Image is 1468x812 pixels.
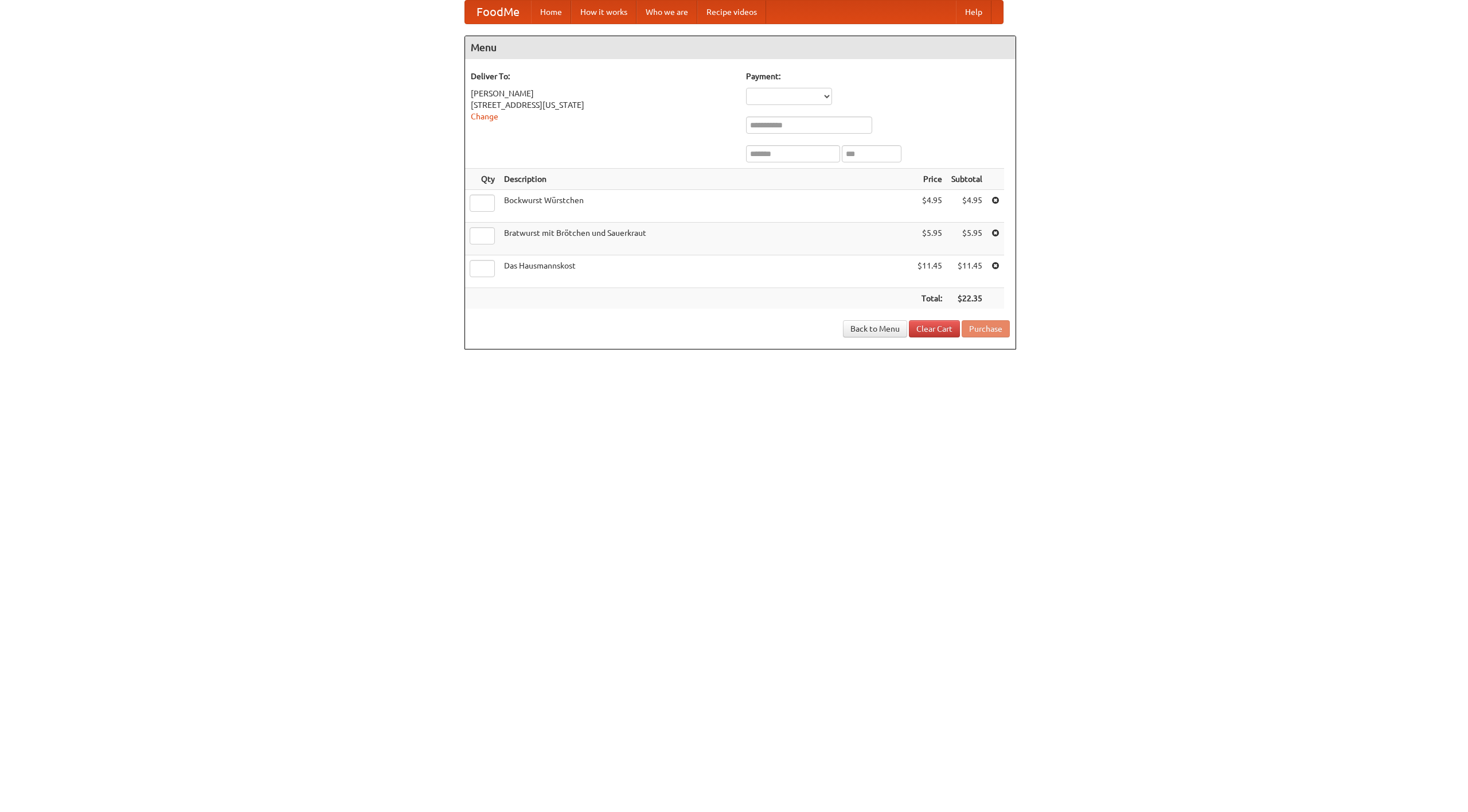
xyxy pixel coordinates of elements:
[531,1,571,24] a: Home
[956,1,991,24] a: Help
[947,255,987,288] td: $11.45
[697,1,766,24] a: Recipe videos
[499,190,913,223] td: Bockwurst Würstchen
[465,1,531,24] a: FoodMe
[471,99,735,111] div: [STREET_ADDRESS][US_STATE]
[571,1,637,24] a: How it works
[499,255,913,288] td: Das Hausmannskost
[471,112,498,121] a: Change
[913,223,947,255] td: $5.95
[843,320,907,337] a: Back to Menu
[637,1,697,24] a: Who we are
[465,36,1016,59] h4: Menu
[471,71,735,82] h5: Deliver To:
[913,288,947,309] th: Total:
[913,169,947,190] th: Price
[465,169,499,190] th: Qty
[499,223,913,255] td: Bratwurst mit Brötchen und Sauerkraut
[471,88,735,99] div: [PERSON_NAME]
[746,71,1010,82] h5: Payment:
[947,169,987,190] th: Subtotal
[962,320,1010,337] button: Purchase
[947,223,987,255] td: $5.95
[913,190,947,223] td: $4.95
[909,320,960,337] a: Clear Cart
[947,288,987,309] th: $22.35
[499,169,913,190] th: Description
[913,255,947,288] td: $11.45
[947,190,987,223] td: $4.95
